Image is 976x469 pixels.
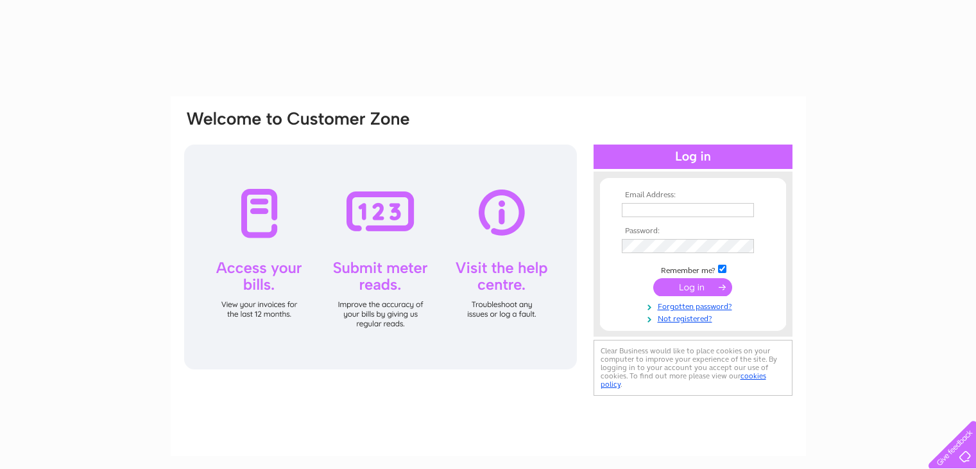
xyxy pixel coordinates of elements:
div: Clear Business would like to place cookies on your computer to improve your experience of the sit... [594,340,792,396]
a: Forgotten password? [622,299,767,312]
th: Password: [619,227,767,236]
input: Submit [653,278,732,296]
td: Remember me? [619,263,767,276]
th: Email Address: [619,191,767,200]
a: Not registered? [622,312,767,324]
a: cookies policy [601,371,766,389]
